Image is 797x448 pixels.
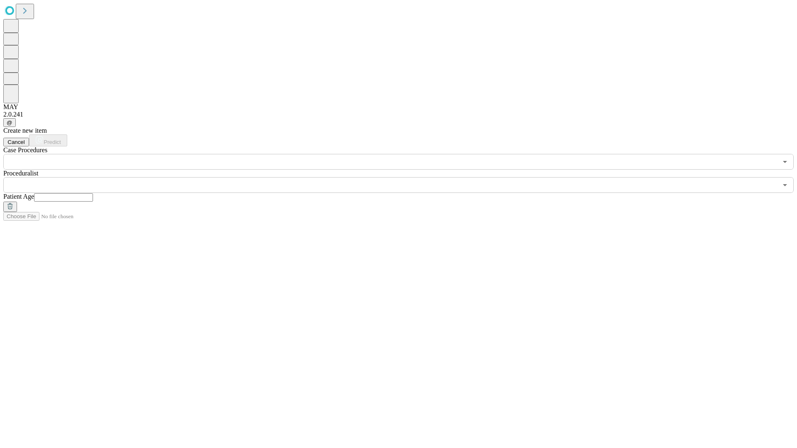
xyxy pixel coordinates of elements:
[7,139,25,145] span: Cancel
[3,146,47,153] span: Scheduled Procedure
[3,138,29,146] button: Cancel
[3,111,794,118] div: 2.0.241
[779,179,791,191] button: Open
[3,103,794,111] div: MAY
[3,193,34,200] span: Patient Age
[7,119,12,126] span: @
[29,134,67,146] button: Predict
[779,156,791,168] button: Open
[3,127,47,134] span: Create new item
[3,118,16,127] button: @
[44,139,61,145] span: Predict
[3,170,38,177] span: Proceduralist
